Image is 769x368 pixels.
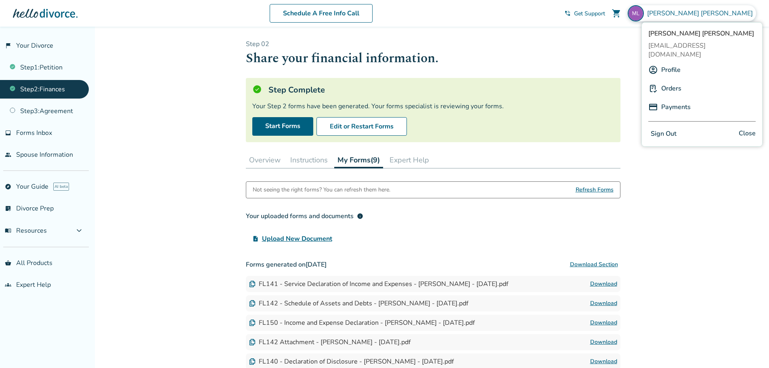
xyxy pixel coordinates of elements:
img: Document [249,281,256,287]
a: Download [590,337,617,347]
span: [EMAIL_ADDRESS][DOMAIN_NAME] [648,41,756,59]
span: list_alt_check [5,205,11,212]
img: Document [249,300,256,307]
button: Overview [246,152,284,168]
a: Schedule A Free Info Call [270,4,373,23]
div: FL142 Attachment - [PERSON_NAME] - [DATE].pdf [249,338,411,347]
img: P [648,102,658,112]
span: people [5,151,11,158]
div: Not seeing the right forms? You can refresh them here. [253,182,390,198]
button: Expert Help [386,152,432,168]
span: upload_file [252,236,259,242]
a: Download [590,299,617,308]
button: Edit or Restart Forms [316,117,407,136]
div: Your Step 2 forms have been generated. Your forms specialist is reviewing your forms. [252,102,614,111]
button: Sign Out [648,128,679,140]
div: FL140 - Declaration of Disclosure - [PERSON_NAME] - [DATE].pdf [249,357,454,366]
img: Document [249,320,256,326]
span: AI beta [53,183,69,191]
span: [PERSON_NAME] [PERSON_NAME] [647,9,756,18]
button: My Forms(9) [334,152,383,168]
h5: Step Complete [268,84,325,95]
button: Instructions [287,152,331,168]
h1: Share your financial information. [246,48,620,68]
span: inbox [5,130,11,136]
iframe: Chat Widget [729,329,769,368]
div: Your uploaded forms and documents [246,211,363,221]
div: FL142 - Schedule of Assets and Debts - [PERSON_NAME] - [DATE].pdf [249,299,468,308]
span: [PERSON_NAME] [PERSON_NAME] [648,29,756,38]
span: Forms Inbox [16,128,52,137]
img: A [648,65,658,75]
span: groups [5,282,11,288]
a: Start Forms [252,117,313,136]
span: explore [5,183,11,190]
button: Download Section [568,257,620,273]
span: expand_more [74,226,84,236]
span: info [357,213,363,219]
span: shopping_cart [612,8,621,18]
span: phone_in_talk [564,10,571,17]
img: mpjlewis@gmail.com [628,5,644,21]
p: Step 0 2 [246,40,620,48]
a: Profile [661,62,681,78]
span: Resources [5,226,47,235]
a: Payments [661,99,691,115]
a: phone_in_talkGet Support [564,10,605,17]
span: Refresh Forms [576,182,614,198]
span: Get Support [574,10,605,17]
a: Download [590,357,617,366]
a: Download [590,279,617,289]
img: Document [249,339,256,345]
h3: Forms generated on [DATE] [246,257,620,273]
span: flag_2 [5,42,11,49]
div: FL141 - Service Declaration of Income and Expenses - [PERSON_NAME] - [DATE].pdf [249,280,508,288]
span: Close [739,128,756,140]
a: Download [590,318,617,328]
a: Orders [661,81,681,96]
span: Upload New Document [262,234,332,244]
div: FL150 - Income and Expense Declaration - [PERSON_NAME] - [DATE].pdf [249,318,475,327]
img: P [648,84,658,93]
img: Document [249,358,256,365]
span: shopping_basket [5,260,11,266]
span: menu_book [5,227,11,234]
